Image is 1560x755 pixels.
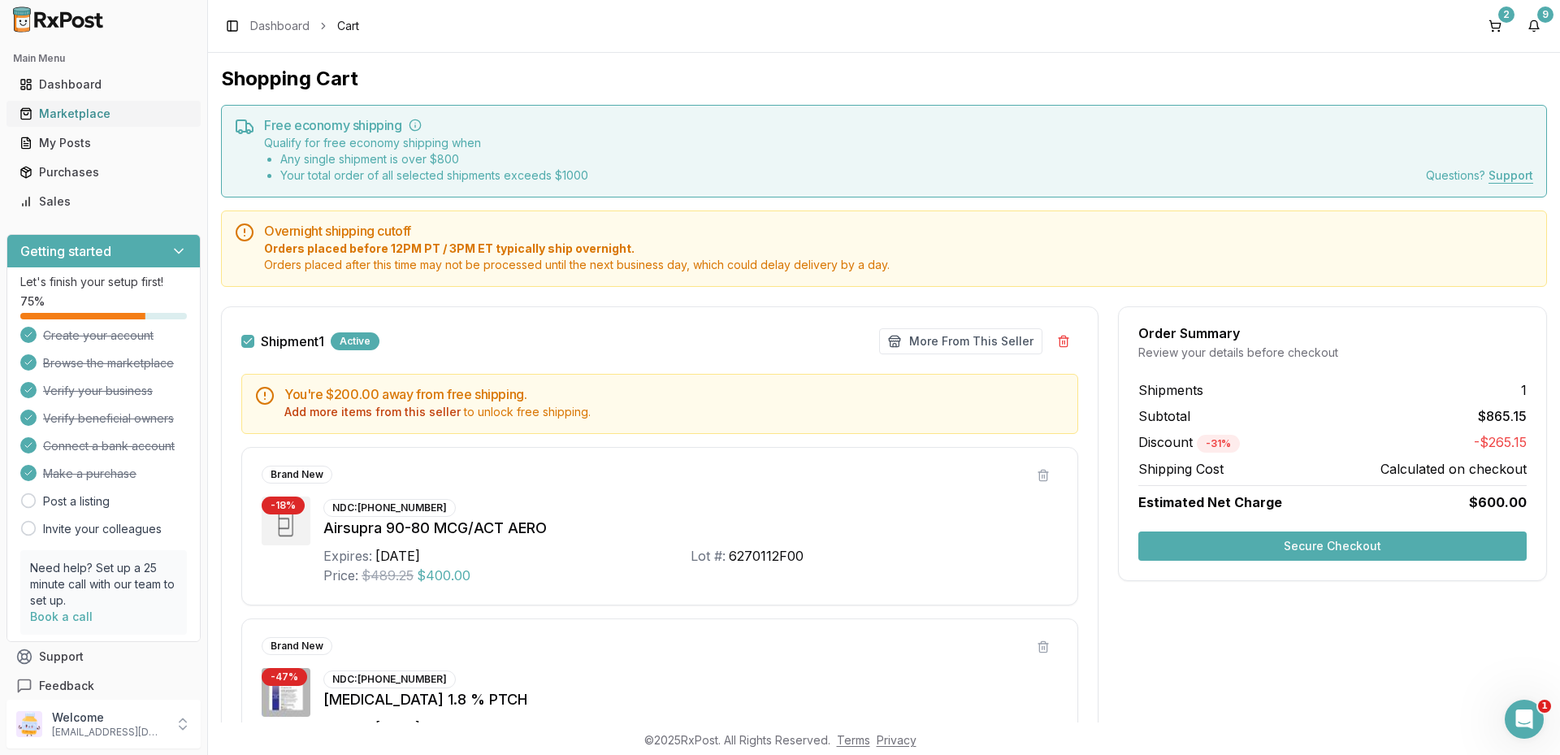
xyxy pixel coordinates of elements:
button: Marketplace [6,101,201,127]
a: Invite your colleagues [43,521,162,537]
p: Let's finish your setup first! [20,274,187,290]
span: Feedback [39,678,94,694]
a: My Posts [13,128,194,158]
a: Terms [837,733,870,747]
label: Shipment 1 [261,335,324,348]
span: $400.00 [417,566,470,585]
a: Sales [13,187,194,216]
img: ZTlido 1.8 % PTCH [262,668,310,717]
span: Verify your business [43,383,153,399]
div: 9 [1537,7,1553,23]
li: Any single shipment is over $ 800 [280,151,588,167]
button: Dashboard [6,72,201,98]
span: Calculated on checkout [1380,459,1527,479]
span: Cart [337,18,359,34]
div: My Posts [19,135,188,151]
span: -$265.15 [1474,432,1527,453]
span: Create your account [43,328,154,344]
p: Need help? Set up a 25 minute call with our team to set up. [30,560,177,609]
span: 75 % [20,293,45,310]
h3: Getting started [20,241,111,261]
button: Add more items from this seller [284,404,461,420]
div: Order Summary [1138,327,1527,340]
a: Dashboard [13,70,194,99]
span: Connect a bank account [43,438,175,454]
h1: Shopping Cart [221,66,1547,92]
div: Sales [19,193,188,210]
button: Secure Checkout [1138,532,1527,561]
div: Brand New [262,637,332,655]
div: Questions? [1426,167,1533,184]
a: Marketplace [13,99,194,128]
div: Marketplace [19,106,188,122]
a: Post a listing [43,493,110,510]
div: - 18 % [262,497,305,514]
img: User avatar [16,711,42,737]
span: $489.25 [362,566,414,585]
button: More From This Seller [879,328,1042,354]
span: Estimated Net Charge [1138,494,1282,510]
div: Lot #: [691,718,726,737]
div: Price: [323,566,358,585]
div: Lot #: [691,546,726,566]
div: NDC: [PHONE_NUMBER] [323,670,456,688]
div: Dashboard [19,76,188,93]
span: Orders placed before 12PM PT / 3PM ET typically ship overnight. [264,241,1533,257]
nav: breadcrumb [250,18,359,34]
div: [DATE] [375,546,420,566]
button: Purchases [6,159,201,185]
a: Privacy [877,733,916,747]
div: NDC: [PHONE_NUMBER] [323,499,456,517]
button: Support [6,642,201,671]
button: 2 [1482,13,1508,39]
div: [MEDICAL_DATA] 1.8 % PTCH [323,688,1058,711]
div: 240904 [729,718,778,737]
p: [EMAIL_ADDRESS][DOMAIN_NAME] [52,726,165,739]
div: Expires: [323,546,372,566]
span: Shipping Cost [1138,459,1224,479]
span: Subtotal [1138,406,1190,426]
span: 1 [1538,700,1551,713]
button: My Posts [6,130,201,156]
img: RxPost Logo [6,7,110,33]
button: Feedback [6,671,201,701]
span: Shipments [1138,380,1203,400]
iframe: Intercom live chat [1505,700,1544,739]
h5: Overnight shipping cutoff [264,224,1533,237]
div: Airsupra 90-80 MCG/ACT AERO [323,517,1058,540]
a: Book a call [30,610,93,623]
button: 9 [1521,13,1547,39]
div: Qualify for free economy shipping when [264,135,588,184]
div: [DATE] [375,718,420,737]
div: Brand New [262,466,332,484]
li: Your total order of all selected shipments exceeds $ 1000 [280,167,588,184]
h2: Main Menu [13,52,194,65]
span: $865.15 [1478,406,1527,426]
h5: Free economy shipping [264,119,1533,132]
div: - 47 % [262,668,307,686]
div: Review your details before checkout [1138,345,1527,361]
button: Sales [6,189,201,215]
span: $600.00 [1469,492,1527,512]
p: Welcome [52,709,165,726]
span: Browse the marketplace [43,355,174,371]
div: 2 [1498,7,1514,23]
div: Active [331,332,379,350]
h5: You're $200.00 away from free shipping. [284,388,1064,401]
a: Purchases [13,158,194,187]
div: Expires: [323,718,372,737]
img: Airsupra 90-80 MCG/ACT AERO [262,497,310,545]
div: 6270112F00 [729,546,804,566]
span: 1 [1521,380,1527,400]
span: Discount [1138,434,1240,450]
div: - 31 % [1197,435,1240,453]
span: Verify beneficial owners [43,410,174,427]
div: Purchases [19,164,188,180]
a: Dashboard [250,18,310,34]
span: Make a purchase [43,466,136,482]
div: to unlock free shipping. [284,404,1064,420]
span: Orders placed after this time may not be processed until the next business day, which could delay... [264,257,1533,273]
